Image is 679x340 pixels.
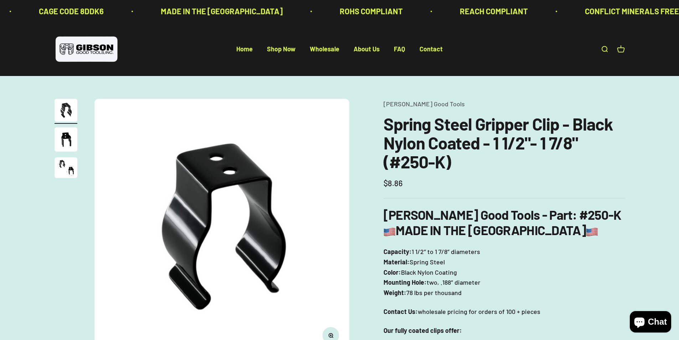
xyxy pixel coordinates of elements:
b: MADE IN THE [GEOGRAPHIC_DATA] [384,222,598,238]
span: Spring Steel [410,257,445,267]
p: wholesale pricing for orders of 100 + pieces [384,306,625,317]
img: Gripper clip, made & shipped from the USA! [55,99,77,122]
strong: Our fully coated clips offer: [384,326,462,334]
span: 78 lbs per thousand [406,288,462,298]
b: [PERSON_NAME] Good Tools - Part: #250-K [384,207,622,222]
p: CAGE CODE 8DDK6 [33,5,98,17]
strong: Contact Us: [384,308,418,315]
b: Capacity: [384,248,412,255]
b: Weight: [384,289,406,296]
button: Go to item 2 [55,127,77,154]
p: MADE IN THE [GEOGRAPHIC_DATA] [155,5,277,17]
h1: Spring Steel Gripper Clip - Black Nylon Coated - 1 1/2"- 1 7/8" (#250-K) [384,115,625,171]
a: FAQ [394,45,405,53]
p: REACH COMPLIANT [454,5,522,17]
b: Mounting Hole: [384,278,427,286]
a: Home [236,45,253,53]
sale-price: $8.86 [384,177,403,189]
inbox-online-store-chat: Shopify online store chat [628,311,673,334]
span: 1 1/2″ to 1 7/8″ diameters [412,247,480,257]
span: two, .188″ diameter [427,277,480,288]
button: Go to item 3 [55,157,77,180]
img: close up of a spring steel gripper clip, tool clip, durable, secure holding, Excellent corrosion ... [55,157,77,178]
a: About Us [354,45,380,53]
a: Wholesale [310,45,339,53]
a: Shop Now [267,45,295,53]
p: ROHS COMPLIANT [334,5,397,17]
span: Black Nylon Coating [401,267,457,278]
button: Go to item 1 [55,99,77,124]
b: Color: [384,268,401,276]
p: CONFLICT MINERALS FREE [579,5,673,17]
img: close up of a spring steel gripper clip, tool clip, durable, secure holding, Excellent corrosion ... [55,127,77,152]
a: Contact [420,45,443,53]
b: Material: [384,258,410,266]
a: [PERSON_NAME] Good Tools [384,100,465,108]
